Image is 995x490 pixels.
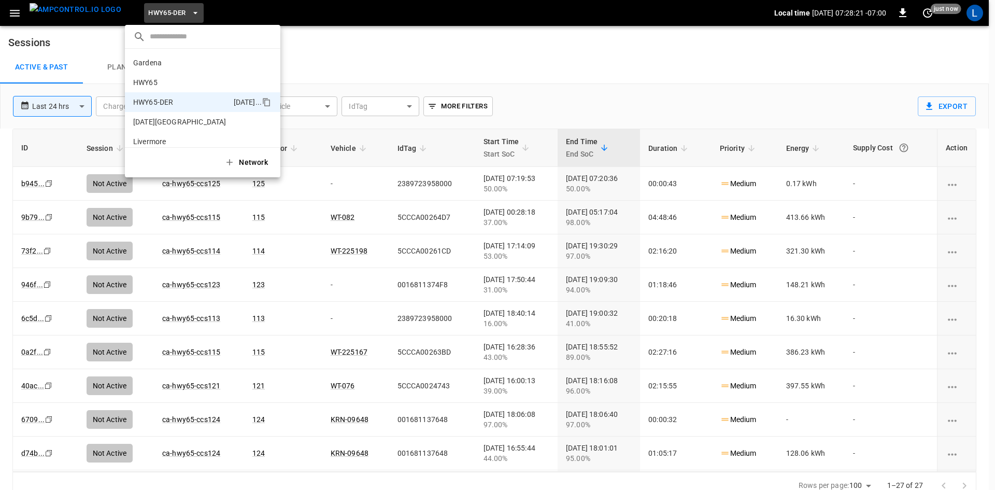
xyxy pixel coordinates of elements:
button: Network [218,152,276,173]
p: HWY65-DER [133,97,230,107]
p: Livermore [133,136,236,147]
p: Gardena [133,58,235,68]
div: copy [261,96,273,108]
p: HWY65 [133,77,236,88]
p: [DATE][GEOGRAPHIC_DATA] [133,117,235,127]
